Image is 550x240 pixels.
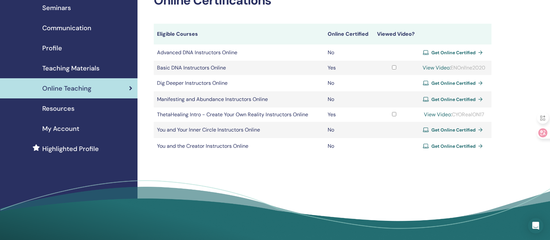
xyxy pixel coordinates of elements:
a: Get Online Certified [423,48,485,57]
td: You and the Creator Instructors Online [154,138,324,154]
td: You and Your Inner Circle Instructors Online [154,122,324,138]
div: ENOnl!ne2020 [420,64,488,72]
span: Highlighted Profile [42,144,99,154]
a: Get Online Certified [423,78,485,88]
td: Dig Deeper Instructors Online [154,75,324,91]
span: Get Online Certified [431,50,476,56]
span: Online Teaching [42,83,91,93]
a: Get Online Certified [423,141,485,151]
span: Profile [42,43,62,53]
span: My Account [42,124,79,133]
td: No [324,44,372,61]
div: CYORealON17 [420,111,488,119]
th: Online Certified [324,24,372,44]
td: No [324,138,372,154]
td: No [324,91,372,107]
a: View Video: [424,111,452,118]
span: Get Online Certified [431,80,476,86]
a: Get Online Certified [423,125,485,135]
span: Get Online Certified [431,127,476,133]
span: Seminars [42,3,71,13]
td: ThetaHealing Intro - Create Your Own Reality Instructors Online [154,107,324,122]
td: Yes [324,107,372,122]
a: Get Online Certified [423,95,485,104]
div: Open Intercom Messenger [528,218,543,234]
span: Get Online Certified [431,143,476,149]
td: No [324,122,372,138]
a: View Video: [423,64,451,71]
td: No [324,75,372,91]
td: Basic DNA Instructors Online [154,61,324,75]
td: Manifesting and Abundance Instructors Online [154,91,324,107]
span: Teaching Materials [42,63,99,73]
span: Communication [42,23,91,33]
th: Viewed Video? [372,24,417,44]
td: Yes [324,61,372,75]
span: Get Online Certified [431,96,476,102]
span: Resources [42,104,74,113]
th: Eligible Courses [154,24,324,44]
td: Advanced DNA Instructors Online [154,44,324,61]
